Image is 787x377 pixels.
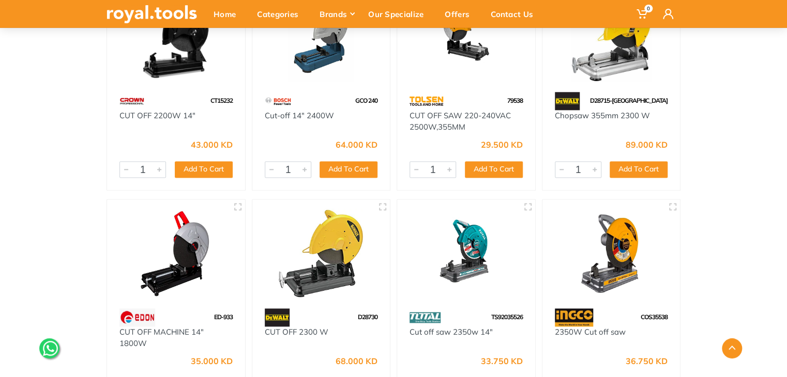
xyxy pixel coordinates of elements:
span: CT15232 [210,97,233,104]
img: 64.webp [410,92,443,110]
span: TS92035526 [491,313,523,321]
div: Contact Us [483,3,547,25]
button: Add To Cart [610,161,668,178]
span: ED-933 [214,313,233,321]
div: 35.000 KD [191,357,233,365]
div: 68.000 KD [336,357,377,365]
button: Add To Cart [175,161,233,178]
div: 36.750 KD [626,357,668,365]
div: 33.750 KD [481,357,523,365]
a: CUT OFF MACHINE 14" 1800W [119,327,204,349]
div: Our Specialize [361,3,437,25]
a: CUT OFF SAW 220-240VAC 2500W,355MM [410,111,511,132]
a: 2350W Cut off saw [555,327,626,337]
span: COS35538 [641,313,668,321]
img: 75.webp [119,92,144,110]
a: CUT OFF 2300 W [265,327,328,337]
div: 43.000 KD [191,140,233,149]
img: Royal Tools - Cut off saw 2350w 14 [406,209,526,298]
a: Cut off saw 2350w 14" [410,327,493,337]
img: 55.webp [265,92,292,110]
span: 79538 [507,97,523,104]
img: Royal Tools - CUT OFF 2300 W [262,209,381,298]
img: 45.webp [265,308,290,326]
button: Add To Cart [465,161,523,178]
div: Categories [250,3,312,25]
span: GCO 240 [355,97,377,104]
span: D28715-[GEOGRAPHIC_DATA] [590,97,668,104]
a: Chopsaw 355mm 2300 W [555,111,650,120]
a: Cut-off 14" 2400W [265,111,334,120]
a: CUT OFF 2200W 14" [119,111,195,120]
div: Home [206,3,250,25]
img: Royal Tools - CUT OFF MACHINE 14 [116,209,236,298]
img: 45.webp [555,92,580,110]
img: 86.webp [410,308,441,326]
img: Royal Tools - 2350W Cut off saw [552,209,671,298]
div: 29.500 KD [481,140,523,149]
span: 0 [644,5,653,12]
button: Add To Cart [320,161,377,178]
img: 91.webp [555,308,594,326]
span: D28730 [358,313,377,321]
div: Brands [312,3,361,25]
div: 64.000 KD [336,140,377,149]
img: royal.tools Logo [107,5,197,23]
img: 112.webp [119,308,155,326]
div: Offers [437,3,483,25]
div: 89.000 KD [626,140,668,149]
